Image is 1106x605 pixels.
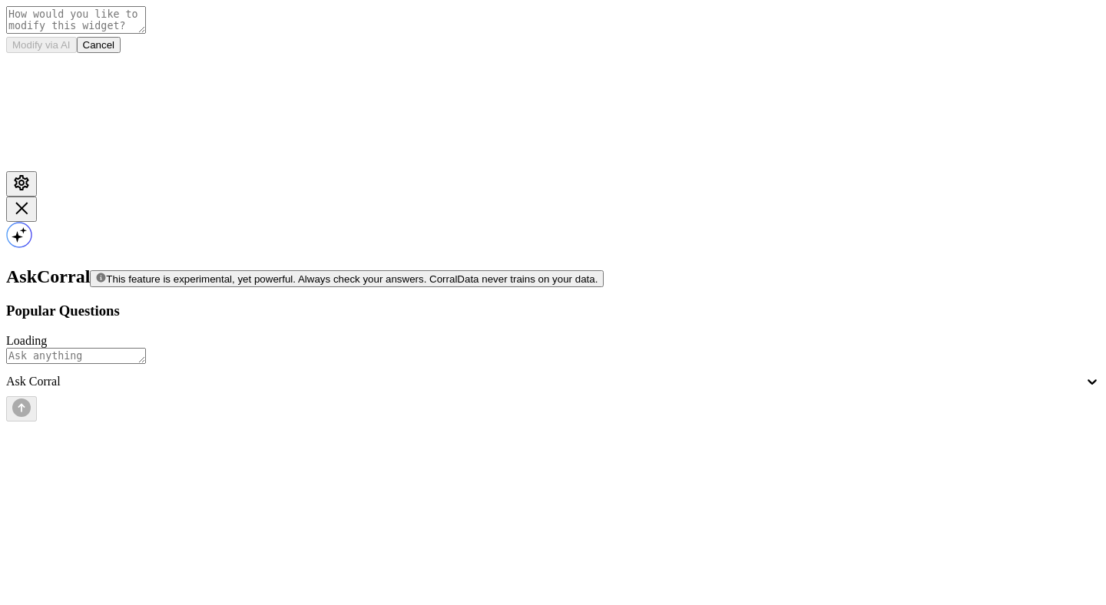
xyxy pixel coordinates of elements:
[6,375,1084,388] div: Ask Corral
[90,270,604,287] button: This feature is experimental, yet powerful. Always check your answers. CorralData never trains on...
[6,302,1100,319] h3: Popular Questions
[106,273,598,285] span: This feature is experimental, yet powerful. Always check your answers. CorralData never trains on...
[6,266,90,286] span: AskCorral
[6,334,1100,348] div: Loading
[77,37,121,53] button: Cancel
[6,37,77,53] button: Modify via AI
